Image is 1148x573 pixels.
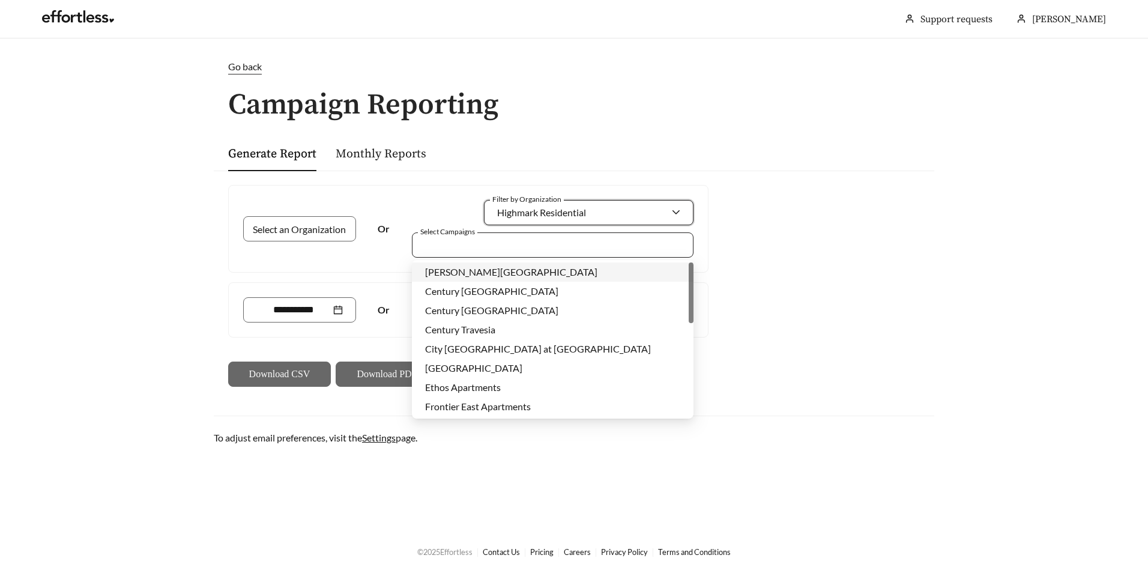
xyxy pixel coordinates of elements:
a: Support requests [920,13,992,25]
button: Download PDF [336,362,438,387]
a: Privacy Policy [601,547,648,557]
span: [PERSON_NAME] [1032,13,1106,25]
a: Pricing [530,547,554,557]
button: Download CSV [228,362,331,387]
a: Contact Us [483,547,520,557]
span: To adjust email preferences, visit the page. [214,432,417,443]
a: Terms and Conditions [658,547,731,557]
span: to [542,305,552,315]
strong: Or [378,304,390,315]
span: Highmark Residential [497,207,586,218]
strong: Or [378,223,390,234]
a: Careers [564,547,591,557]
span: swap-right [542,305,552,315]
span: © 2025 Effortless [417,547,473,557]
a: Settings [362,432,396,443]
